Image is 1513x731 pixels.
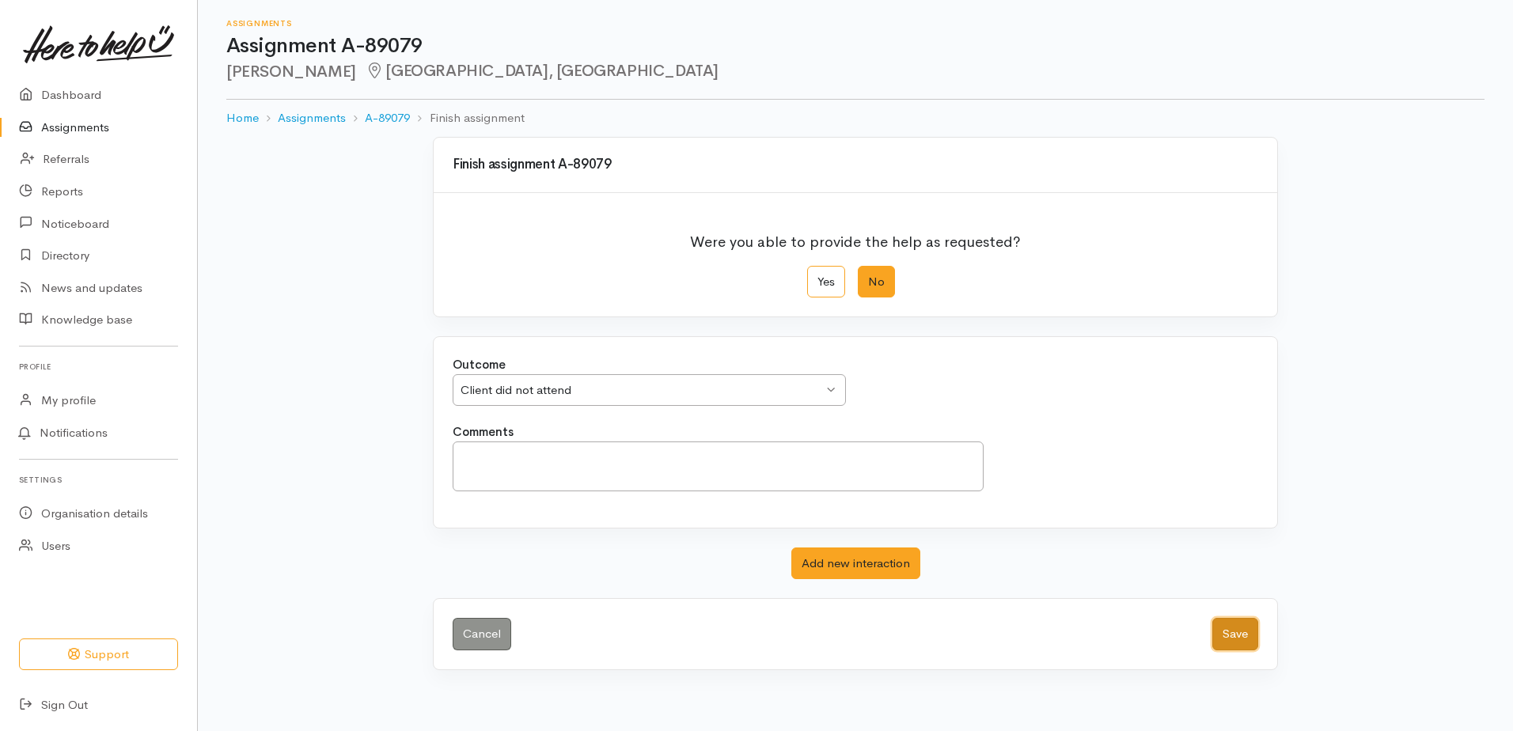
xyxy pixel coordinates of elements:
[1212,618,1258,650] button: Save
[453,618,511,650] a: Cancel
[453,423,514,441] label: Comments
[453,356,506,374] label: Outcome
[278,109,346,127] a: Assignments
[453,157,1258,172] h3: Finish assignment A-89079
[226,109,259,127] a: Home
[226,35,1485,58] h1: Assignment A-89079
[19,638,178,671] button: Support
[366,61,719,81] span: [GEOGRAPHIC_DATA], [GEOGRAPHIC_DATA]
[19,356,178,377] h6: Profile
[858,266,895,298] label: No
[807,266,845,298] label: Yes
[226,100,1485,137] nav: breadcrumb
[461,381,823,400] div: Client did not attend
[19,469,178,490] h6: Settings
[226,19,1485,28] h6: Assignments
[410,109,524,127] li: Finish assignment
[791,547,920,580] button: Add new interaction
[226,62,1485,81] h2: [PERSON_NAME]
[365,109,410,127] a: A-89079
[690,222,1021,253] p: Were you able to provide the help as requested?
